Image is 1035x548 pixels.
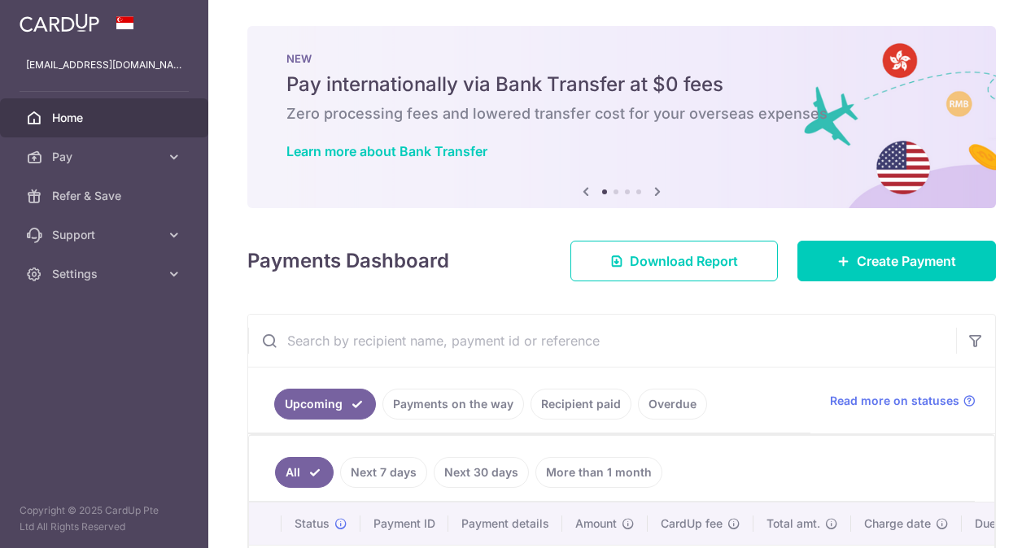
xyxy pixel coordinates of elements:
[975,515,1024,532] span: Due date
[638,389,707,420] a: Overdue
[857,251,956,271] span: Create Payment
[52,227,159,243] span: Support
[448,502,562,545] th: Payment details
[286,72,957,98] h5: Pay internationally via Bank Transfer at $0 fees
[864,515,931,532] span: Charge date
[248,315,956,367] input: Search by recipient name, payment id or reference
[531,389,631,420] a: Recipient paid
[360,502,448,545] th: Payment ID
[766,515,820,532] span: Total amt.
[661,515,723,532] span: CardUp fee
[630,251,738,271] span: Download Report
[52,110,159,126] span: Home
[20,13,99,33] img: CardUp
[275,457,334,488] a: All
[286,104,957,124] h6: Zero processing fees and lowered transfer cost for your overseas expenses
[286,52,957,65] p: NEW
[340,457,427,488] a: Next 7 days
[382,389,524,420] a: Payments on the way
[434,457,529,488] a: Next 30 days
[52,149,159,165] span: Pay
[830,393,976,409] a: Read more on statuses
[570,241,778,281] a: Download Report
[52,188,159,204] span: Refer & Save
[274,389,376,420] a: Upcoming
[52,266,159,282] span: Settings
[295,515,330,532] span: Status
[286,143,487,159] a: Learn more about Bank Transfer
[535,457,662,488] a: More than 1 month
[247,246,449,276] h4: Payments Dashboard
[830,393,959,409] span: Read more on statuses
[797,241,996,281] a: Create Payment
[26,57,182,73] p: [EMAIL_ADDRESS][DOMAIN_NAME]
[247,26,996,208] img: Bank transfer banner
[575,515,617,532] span: Amount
